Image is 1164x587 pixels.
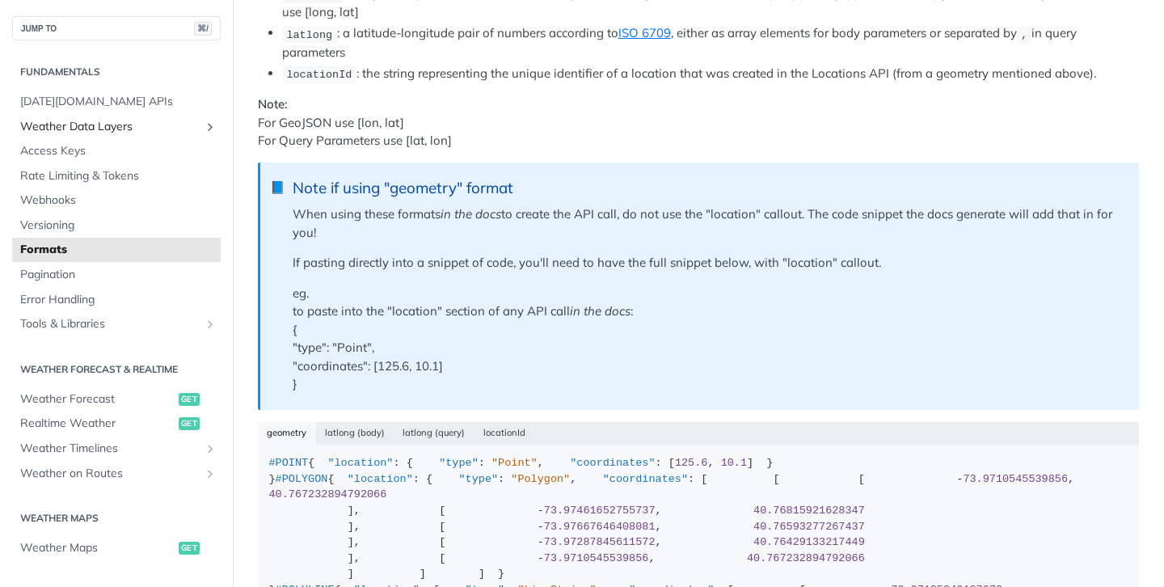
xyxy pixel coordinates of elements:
[204,467,217,480] button: Show subpages for Weather on Routes
[20,143,217,159] span: Access Keys
[544,536,656,548] span: 73.97287845611572
[721,457,747,469] span: 10.1
[316,422,394,445] button: latlong (body)
[12,312,221,336] a: Tools & LibrariesShow subpages for Tools & Libraries
[286,28,332,40] span: latlong
[544,521,656,533] span: 73.97667646408081
[12,139,221,163] a: Access Keys
[204,442,217,455] button: Show subpages for Weather Timelines
[12,213,221,238] a: Versioning
[204,318,217,331] button: Show subpages for Tools & Libraries
[179,542,200,555] span: get
[12,90,221,114] a: [DATE][DOMAIN_NAME] APIs
[12,511,221,526] h2: Weather Maps
[179,393,200,406] span: get
[963,473,1068,485] span: 73.9710545539856
[753,536,865,548] span: 40.76429133217449
[20,94,217,110] span: [DATE][DOMAIN_NAME] APIs
[327,457,393,469] span: "location"
[675,457,708,469] span: 125.6
[12,263,221,287] a: Pagination
[12,437,221,461] a: Weather TimelinesShow subpages for Weather Timelines
[538,521,544,533] span: -
[194,22,212,36] span: ⌘/
[12,188,221,213] a: Webhooks
[1021,28,1027,40] span: ,
[20,441,200,457] span: Weather Timelines
[269,457,309,469] span: #POINT
[20,540,175,556] span: Weather Maps
[20,192,217,209] span: Webhooks
[12,387,221,412] a: Weather Forecastget
[20,267,217,283] span: Pagination
[956,473,963,485] span: -
[544,505,656,517] span: 73.97461652755737
[276,473,328,485] span: #POLYGON
[12,288,221,312] a: Error Handling
[269,488,387,500] span: 40.767232894792066
[12,238,221,262] a: Formats
[293,254,1123,272] p: If pasting directly into a snippet of code, you'll need to have the full snippet below, with "loc...
[286,69,352,81] span: locationId
[20,416,175,432] span: Realtime Weather
[570,303,630,319] em: in the docs
[204,120,217,133] button: Show subpages for Weather Data Layers
[753,505,865,517] span: 40.76815921628347
[474,422,535,445] button: locationId
[439,457,479,469] span: "type"
[12,115,221,139] a: Weather Data LayersShow subpages for Weather Data Layers
[12,164,221,188] a: Rate Limiting & Tokens
[282,65,1139,83] li: : the string representing the unique identifier of a location that was created in the Locations A...
[458,473,498,485] span: "type"
[570,457,655,469] span: "coordinates"
[20,466,200,482] span: Weather on Routes
[20,316,200,332] span: Tools & Libraries
[12,16,221,40] button: JUMP TO⌘/
[441,206,501,222] em: in the docs
[538,536,544,548] span: -
[491,457,538,469] span: "Point"
[293,285,1123,394] p: eg. to paste into the "location" section of any API call : { "type": "Point", "coordinates": [125...
[20,391,175,408] span: Weather Forecast
[544,552,649,564] span: 73.9710545539856
[20,292,217,308] span: Error Handling
[258,96,288,112] strong: Note:
[511,473,570,485] span: "Polygon"
[348,473,413,485] span: "location"
[282,24,1139,61] li: : a latitude-longitude pair of numbers according to , either as array elements for body parameter...
[394,422,474,445] button: latlong (query)
[258,95,1139,150] p: For GeoJSON use [lon, lat] For Query Parameters use [lat, lon]
[12,536,221,560] a: Weather Mapsget
[20,242,217,258] span: Formats
[293,205,1123,242] p: When using these formats to create the API call, do not use the "location" callout. The code snip...
[603,473,688,485] span: "coordinates"
[747,552,865,564] span: 40.767232894792066
[12,462,221,486] a: Weather on RoutesShow subpages for Weather on Routes
[20,217,217,234] span: Versioning
[12,65,221,79] h2: Fundamentals
[753,521,865,533] span: 40.76593277267437
[20,168,217,184] span: Rate Limiting & Tokens
[12,412,221,436] a: Realtime Weatherget
[270,179,285,197] span: 📘
[538,552,544,564] span: -
[20,119,200,135] span: Weather Data Layers
[538,505,544,517] span: -
[12,362,221,377] h2: Weather Forecast & realtime
[618,25,671,40] a: ISO 6709
[179,417,200,430] span: get
[293,179,1123,197] div: Note if using "geometry" format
